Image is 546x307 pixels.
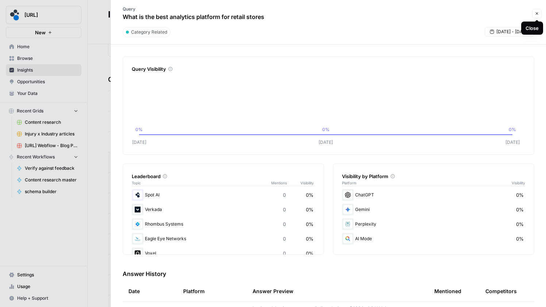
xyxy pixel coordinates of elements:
span: Platform [342,180,357,186]
div: Competitors [485,288,517,295]
tspan: [DATE] [132,139,146,145]
div: Perplexity [342,218,525,230]
div: Visibility by Platform [342,173,525,180]
div: Gemini [342,204,525,215]
span: 0% [516,235,524,242]
p: Query [123,6,264,12]
div: Answer Preview [253,281,423,301]
span: 0% [516,191,524,199]
span: 0% [306,250,314,257]
span: 0% [516,220,524,228]
img: 3sp693kqy972ncuwguq8zytdyfsx [133,234,142,243]
span: 0% [306,220,314,228]
div: Close [526,24,539,32]
span: 0 [283,250,286,257]
tspan: [DATE] [505,139,519,145]
div: Date [128,281,140,301]
div: Query Visibility [132,65,525,73]
div: Eagle Eye Networks [132,233,315,245]
span: 0% [306,191,314,199]
div: Verkada [132,204,315,215]
span: Visibility [300,180,315,186]
span: [DATE] - [DATE] [496,28,529,35]
span: 0% [306,235,314,242]
tspan: 0% [509,127,516,132]
img: 41a5wra5o85gy72yayizv5nshoqx [133,205,142,214]
button: [DATE] - [DATE] [485,27,534,37]
span: 0 [283,206,286,213]
span: Visibility [512,180,525,186]
img: 9eh8r9ghrcja7z2th9yb2y0mtjky [133,249,142,258]
div: Leaderboard [132,173,315,180]
span: 0% [516,206,524,213]
div: Platform [183,281,205,301]
p: What is the best analytics platform for retail stores [123,12,264,21]
div: AI Mode [342,233,525,245]
div: Rhombus Systems [132,218,315,230]
div: Spot AI [132,189,315,201]
tspan: 0% [135,127,143,132]
span: Mentions [271,180,300,186]
span: 0 [283,191,286,199]
h3: Answer History [123,269,534,278]
img: nznuyu4aro0xd9gecrmmppm084a2 [133,220,142,229]
span: Category Related [131,29,167,35]
span: 0% [306,206,314,213]
div: Mentioned [434,281,461,301]
img: mabojh0nvurt3wxgbmrq4jd7wg4s [133,191,142,199]
span: 0 [283,235,286,242]
span: 0 [283,220,286,228]
tspan: [DATE] [319,139,333,145]
span: Topic [132,180,271,186]
div: Voxel [132,247,315,259]
tspan: 0% [322,127,329,132]
div: ChatGPT [342,189,525,201]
